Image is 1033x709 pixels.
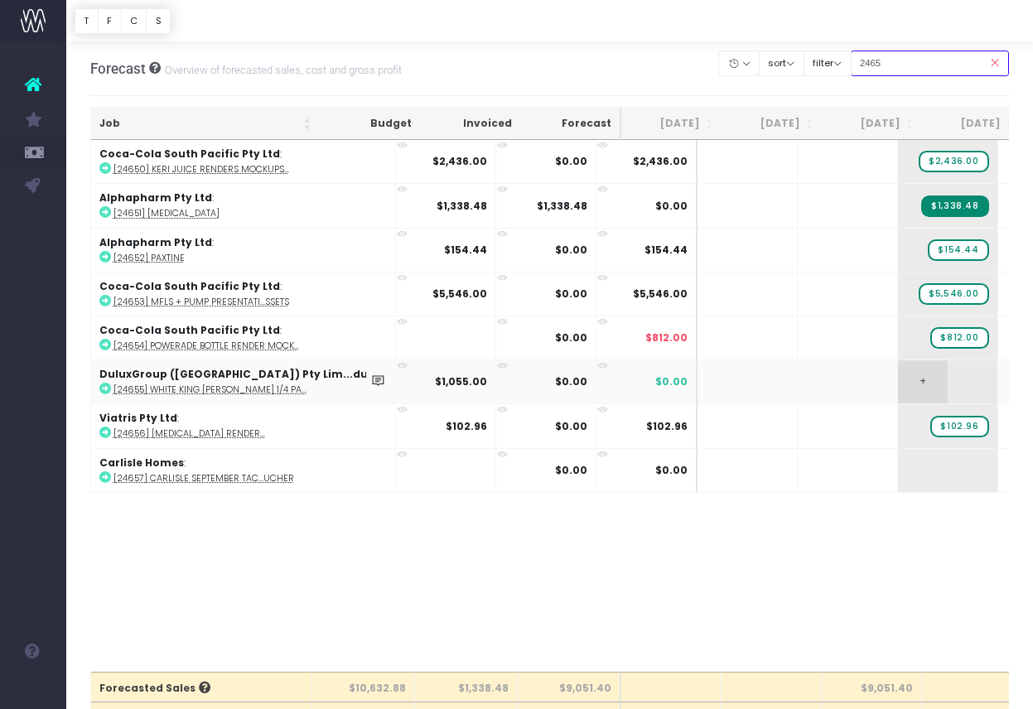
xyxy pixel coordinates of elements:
[555,330,587,345] strong: $0.00
[113,383,307,396] abbr: [24655] White King Campbells 1/4 Page
[555,374,587,388] strong: $0.00
[928,239,988,261] span: wayahead Sales Forecast Item
[91,448,396,492] td: :
[919,283,988,305] span: wayahead Sales Forecast Item
[99,367,385,381] strong: DuluxGroup ([GEOGRAPHIC_DATA]) Pty Lim...ducts
[113,207,220,219] abbr: [24651] Apixaban
[621,108,722,140] th: Jul 25: activate to sort column ascending
[21,676,46,701] img: images/default_profile_image.png
[75,8,171,34] div: Vertical button group
[555,419,587,433] strong: $0.00
[99,456,184,470] strong: Carlisle Homes
[113,163,289,176] abbr: [24650] Keri Juice Renders Mockups
[655,463,688,478] span: $0.00
[75,8,99,34] button: T
[633,287,688,301] span: $5,546.00
[518,672,621,702] th: $9,051.40
[312,672,415,702] th: $10,632.88
[930,416,988,437] span: wayahead Sales Forecast Item
[91,272,396,316] td: :
[99,323,280,337] strong: Coca-Cola South Pacific Pty Ltd
[99,235,212,249] strong: Alphapharm Pty Ltd
[161,60,402,77] small: Overview of forecasted sales, cost and gross profit
[420,108,520,140] th: Invoiced
[99,681,210,696] span: Forecasted Sales
[444,243,487,257] strong: $154.44
[98,8,122,34] button: F
[99,147,280,161] strong: Coca-Cola South Pacific Pty Ltd
[537,199,587,213] strong: $1,338.48
[446,419,487,433] strong: $102.96
[91,316,396,359] td: :
[633,154,688,169] span: $2,436.00
[555,287,587,301] strong: $0.00
[113,296,289,308] abbr: [24653] MFLS + Pump Presentation Assets
[121,8,147,34] button: C
[113,252,185,264] abbr: [24652] Paxtine
[822,108,922,140] th: Sep 25: activate to sort column ascending
[919,151,988,172] span: wayahead Sales Forecast Item
[645,330,688,345] span: $812.00
[646,419,688,434] span: $102.96
[822,672,922,702] th: $9,051.40
[759,51,804,76] button: sort
[555,463,587,477] strong: $0.00
[555,243,587,257] strong: $0.00
[898,360,948,403] span: +
[432,287,487,301] strong: $5,546.00
[437,199,487,213] strong: $1,338.48
[113,340,299,352] abbr: [24654] Powerade Bottle Render Mockups
[922,108,1022,140] th: Oct 25: activate to sort column ascending
[91,140,396,183] td: :
[555,154,587,168] strong: $0.00
[113,427,265,440] abbr: [24656] Fluticasone Furoate Render
[930,327,988,349] span: wayahead Sales Forecast Item
[851,51,1010,76] input: Search...
[644,243,688,258] span: $154.44
[91,183,396,227] td: :
[520,108,621,140] th: Forecast
[99,279,280,293] strong: Coca-Cola South Pacific Pty Ltd
[91,403,396,447] td: :
[804,51,852,76] button: filter
[415,672,518,702] th: $1,338.48
[432,154,487,168] strong: $2,436.00
[113,472,294,485] abbr: [24657] Carlisle September Tactical Offer - Spectra voucher
[146,8,171,34] button: S
[91,108,320,140] th: Job: activate to sort column ascending
[655,199,688,214] span: $0.00
[435,374,487,388] strong: $1,055.00
[90,60,146,77] span: Forecast
[320,108,420,140] th: Budget
[99,411,177,425] strong: Viatris Pty Ltd
[91,359,396,403] td: :
[99,191,212,205] strong: Alphapharm Pty Ltd
[91,228,396,272] td: :
[921,195,988,217] span: Streamtime Invoice: 72046 – [24651] Apixaban
[722,108,822,140] th: Aug 25: activate to sort column ascending
[655,374,688,389] span: $0.00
